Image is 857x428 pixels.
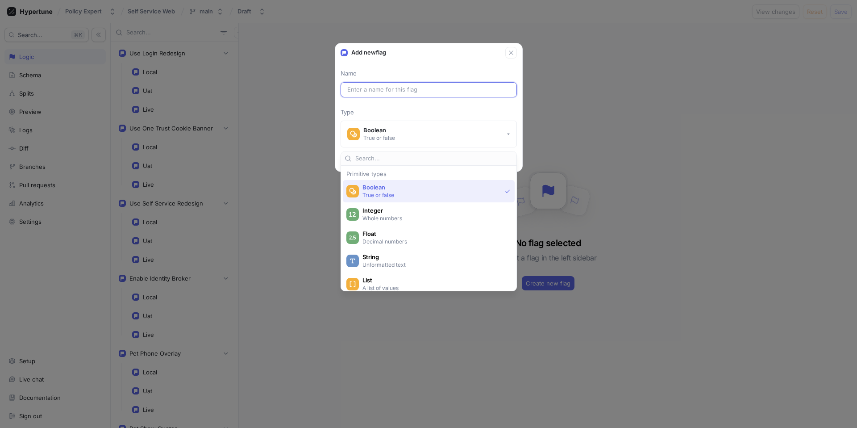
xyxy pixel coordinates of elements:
[355,154,513,163] input: Search...
[341,108,517,117] p: Type
[362,284,505,292] p: A list of values
[347,85,510,94] input: Enter a name for this flag
[363,126,395,134] div: Boolean
[362,261,505,269] p: Unformatted text
[362,214,505,222] p: Whole numbers
[363,134,395,142] div: True or false
[362,277,507,284] span: List
[341,69,517,78] p: Name
[362,207,507,214] span: Integer
[362,238,505,245] p: Decimal numbers
[341,121,517,147] button: BooleanTrue or false
[362,191,501,199] p: True or false
[362,230,507,238] span: Float
[343,171,515,176] div: Primitive types
[351,48,386,57] p: Add new flag
[362,253,507,261] span: String
[362,184,501,191] span: Boolean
